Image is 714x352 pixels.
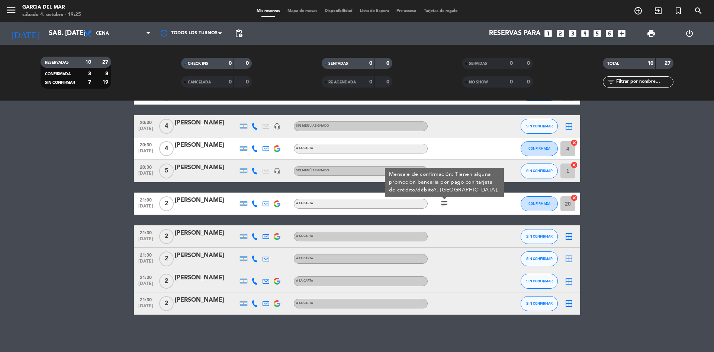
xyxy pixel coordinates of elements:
[175,251,238,260] div: [PERSON_NAME]
[102,80,110,85] strong: 19
[647,61,653,66] strong: 10
[526,301,553,305] span: SIN CONFIRMAR
[136,295,155,304] span: 21:30
[521,229,558,244] button: SIN CONFIRMAR
[159,164,174,178] span: 5
[69,29,78,38] i: arrow_drop_down
[274,123,280,130] i: headset_mic
[617,29,627,38] i: add_box
[321,9,356,13] span: Disponibilidad
[188,62,208,66] span: CHECK INS
[175,118,238,128] div: [PERSON_NAME]
[136,195,155,204] span: 21:00
[420,9,461,13] span: Tarjetas de regalo
[246,61,250,66] strong: 0
[274,145,280,152] img: google-logo.png
[296,147,313,150] span: A LA CARTA
[670,22,708,45] div: LOG OUT
[136,126,155,135] span: [DATE]
[45,61,69,64] span: RESERVADAS
[565,299,573,308] i: border_all
[526,257,553,261] span: SIN CONFIRMAR
[229,61,232,66] strong: 0
[159,196,174,211] span: 2
[489,30,541,37] span: Reservas para
[175,295,238,305] div: [PERSON_NAME]
[6,4,17,16] i: menu
[159,296,174,311] span: 2
[328,80,356,84] span: RE AGENDADA
[393,9,420,13] span: Pre-acceso
[605,29,614,38] i: looks_6
[521,141,558,156] button: CONFIRMADA
[296,202,313,205] span: A LA CARTA
[96,31,109,36] span: Cena
[521,274,558,289] button: SIN CONFIRMAR
[175,163,238,172] div: [PERSON_NAME]
[570,161,578,169] i: cancel
[136,250,155,259] span: 21:30
[526,124,553,128] span: SIN CONFIRMAR
[175,196,238,205] div: [PERSON_NAME]
[580,29,590,38] i: looks_4
[565,122,573,131] i: border_all
[386,79,391,85] strong: 0
[175,140,238,150] div: [PERSON_NAME]
[440,199,449,208] i: subject
[469,62,487,66] span: SERVIDAS
[274,233,280,240] img: google-logo.png
[526,234,553,238] span: SIN CONFIRMAR
[6,25,45,42] i: [DATE]
[296,257,313,260] span: A LA CARTA
[22,4,81,11] div: Garcia del Mar
[694,6,703,15] i: search
[296,279,313,282] span: A LA CARTA
[568,29,578,38] i: looks_3
[274,168,280,174] i: headset_mic
[22,11,81,19] div: sábado 4. octubre - 19:25
[328,62,348,66] span: SENTADAS
[607,77,615,86] i: filter_list
[136,149,155,157] span: [DATE]
[565,254,573,263] i: border_all
[45,81,75,85] span: SIN CONFIRMAR
[159,119,174,134] span: 4
[6,4,17,18] button: menu
[389,171,500,194] div: Mensaje de confirmación: Tienen alguna promoción bancaria por pago con tarjeta de crédito/débito?...
[570,194,578,202] i: cancel
[88,80,91,85] strong: 7
[102,60,110,65] strong: 27
[175,273,238,283] div: [PERSON_NAME]
[634,6,643,15] i: add_circle_outline
[105,71,110,76] strong: 8
[136,281,155,290] span: [DATE]
[136,304,155,312] span: [DATE]
[296,169,329,172] span: Sin menú asignado
[647,29,656,38] span: print
[159,274,174,289] span: 2
[234,29,243,38] span: pending_actions
[136,259,155,267] span: [DATE]
[296,235,313,238] span: A LA CARTA
[665,61,672,66] strong: 27
[685,29,694,38] i: power_settings_new
[543,29,553,38] i: looks_one
[521,196,558,211] button: CONFIRMADA
[88,71,91,76] strong: 3
[565,232,573,241] i: border_all
[674,6,683,15] i: turned_in_not
[469,80,488,84] span: NO SHOW
[229,79,232,85] strong: 0
[521,296,558,311] button: SIN CONFIRMAR
[85,60,91,65] strong: 10
[386,61,391,66] strong: 0
[615,78,673,86] input: Filtrar por nombre...
[175,228,238,238] div: [PERSON_NAME]
[440,167,449,175] i: subject
[528,146,550,150] span: CONFIRMADA
[136,228,155,237] span: 21:30
[136,118,155,126] span: 20:30
[556,29,565,38] i: looks_two
[521,164,558,178] button: SIN CONFIRMAR
[45,72,71,76] span: CONFIRMADA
